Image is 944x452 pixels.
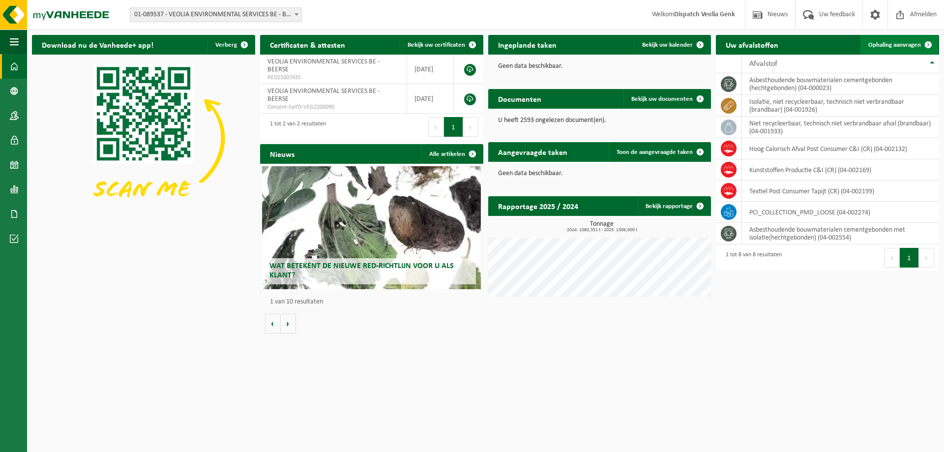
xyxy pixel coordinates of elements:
button: Previous [428,117,444,137]
span: 01-089537 - VEOLIA ENVIRONMENTAL SERVICES BE - BEERSE [130,7,302,22]
p: Geen data beschikbaar. [498,170,702,177]
td: asbesthoudende bouwmaterialen cementgebonden (hechtgebonden) (04-000023) [742,73,939,95]
span: Bekijk uw documenten [631,96,693,102]
a: Wat betekent de nieuwe RED-richtlijn voor u als klant? [262,166,481,289]
h2: Uw afvalstoffen [716,35,788,54]
button: Vorige [265,314,281,333]
span: Afvalstof [749,60,777,68]
td: Kunststoffen Productie C&I (CR) (04-002169) [742,159,939,181]
td: Hoog Calorisch Afval Post Consumer C&I (CR) (04-002132) [742,138,939,159]
div: 1 tot 8 van 8 resultaten [721,247,782,269]
span: 2024: 1080,351 t - 2025: 1306,600 t [493,228,711,233]
td: Textiel Post Consumer Tapijt (CR) (04-002199) [742,181,939,202]
a: Bekijk uw certificaten [400,35,482,55]
button: Next [919,248,934,268]
img: Download de VHEPlus App [32,55,255,222]
button: Volgende [281,314,296,333]
span: Verberg [215,42,237,48]
h3: Tonnage [493,221,711,233]
td: asbesthoudende bouwmaterialen cementgebonden met isolatie(hechtgebonden) (04-002554) [742,223,939,244]
a: Ophaling aanvragen [860,35,938,55]
a: Bekijk rapportage [638,196,710,216]
a: Toon de aangevraagde taken [609,142,710,162]
a: Alle artikelen [421,144,482,164]
button: Verberg [207,35,254,55]
span: 01-089537 - VEOLIA ENVIRONMENTAL SERVICES BE - BEERSE [130,8,301,22]
span: RED25007435 [267,74,399,82]
span: VEOLIA ENVIRONMENTAL SERVICES BE - BEERSE [267,88,380,103]
h2: Rapportage 2025 / 2024 [488,196,588,215]
td: niet recycleerbaar, technisch niet verbrandbaar afval (brandbaar) (04-001933) [742,117,939,138]
span: Toon de aangevraagde taken [617,149,693,155]
button: 1 [900,248,919,268]
h2: Aangevraagde taken [488,142,577,161]
h2: Ingeplande taken [488,35,566,54]
a: Bekijk uw documenten [623,89,710,109]
td: [DATE] [407,84,454,114]
button: Previous [884,248,900,268]
button: Next [463,117,478,137]
button: 1 [444,117,463,137]
p: 1 van 10 resultaten [270,299,478,305]
h2: Download nu de Vanheede+ app! [32,35,163,54]
span: Wat betekent de nieuwe RED-richtlijn voor u als klant? [269,262,454,279]
h2: Nieuws [260,144,304,163]
div: 1 tot 2 van 2 resultaten [265,116,326,138]
span: Ophaling aanvragen [868,42,921,48]
td: PCI_COLLECTION_PMD_LOOSE (04-002274) [742,202,939,223]
span: Bekijk uw certificaten [408,42,465,48]
h2: Certificaten & attesten [260,35,355,54]
h2: Documenten [488,89,551,108]
span: VEOLIA ENVIRONMENTAL SERVICES BE - BEERSE [267,58,380,73]
p: U heeft 2593 ongelezen document(en). [498,117,702,124]
span: Consent-SelfD-VEG2200090 [267,103,399,111]
span: Bekijk uw kalender [642,42,693,48]
a: Bekijk uw kalender [634,35,710,55]
p: Geen data beschikbaar. [498,63,702,70]
strong: Dispatch Veolia Genk [674,11,735,18]
td: isolatie, niet recycleerbaar, technisch niet verbrandbaar (brandbaar) (04-001926) [742,95,939,117]
td: [DATE] [407,55,454,84]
